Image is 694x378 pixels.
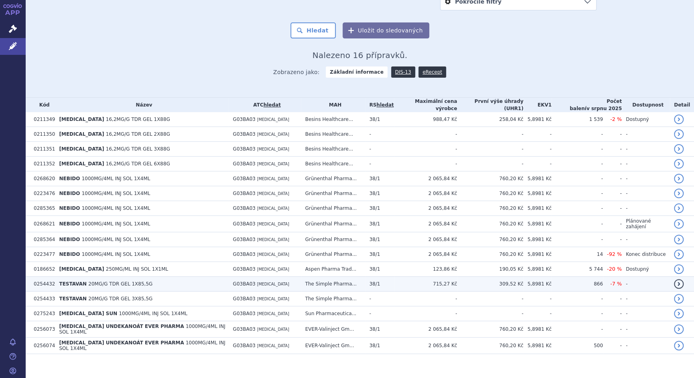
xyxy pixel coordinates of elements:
[257,191,289,196] span: [MEDICAL_DATA]
[233,251,255,257] span: G03BA03
[603,127,622,142] td: -
[394,292,457,306] td: -
[233,281,255,287] span: G03BA03
[365,157,394,171] td: -
[88,296,152,302] span: 20MG/G TDR GEL 3X85,5G
[106,131,170,137] span: 16,2MG/G TDR GEL 2X88G
[674,324,684,334] a: detail
[622,157,670,171] td: -
[301,292,365,306] td: The Simple Pharma...
[674,159,684,169] a: detail
[674,115,684,124] a: detail
[394,98,457,112] th: Maximální cena výrobce
[622,127,670,142] td: -
[82,205,150,211] span: 1000MG/4ML INJ SOL 1X4ML
[30,142,55,157] td: 0211351
[622,247,670,262] td: Konec distribuce
[603,157,622,171] td: -
[59,221,80,227] span: NEBIDO
[394,247,457,262] td: 2 065,84 Kč
[394,171,457,186] td: 2 065,84 Kč
[622,338,670,354] td: -
[82,221,150,227] span: 1000MG/4ML INJ SOL 1X4ML
[59,296,87,302] span: TESTAVAN
[233,117,255,122] span: G03BA03
[30,157,55,171] td: 0211352
[391,66,415,78] a: DIS-13
[301,171,365,186] td: Grünenthal Pharma...
[301,321,365,338] td: EVER-Valinject Gm...
[30,171,55,186] td: 0268620
[257,297,289,301] span: [MEDICAL_DATA]
[30,321,55,338] td: 0256073
[59,324,225,335] span: 1000MG/4ML INJ SOL 1X4ML
[607,251,622,257] span: -92 %
[301,247,365,262] td: Grünenthal Pharma...
[365,98,394,112] th: RS
[369,176,380,181] span: 38/1
[59,281,87,287] span: TESTAVAN
[394,127,457,142] td: -
[233,326,255,332] span: G03BA03
[369,221,380,227] span: 38/1
[586,106,622,111] span: v srpnu 2025
[524,142,552,157] td: -
[30,127,55,142] td: 0211350
[603,338,622,354] td: -
[30,247,55,262] td: 0223477
[82,251,150,257] span: 1000MG/4ML INJ SOL 1X4ML
[552,98,622,112] th: Počet balení
[257,282,289,286] span: [MEDICAL_DATA]
[301,186,365,201] td: Grünenthal Pharma...
[233,221,255,227] span: G03BA03
[233,191,255,196] span: G03BA03
[524,112,552,127] td: 5,8981 Kč
[457,262,523,277] td: 190,05 Kč
[59,176,80,181] span: NEBIDO
[457,157,523,171] td: -
[369,266,380,272] span: 38/1
[301,232,365,247] td: Grünenthal Pharma...
[376,102,394,108] a: hledat
[233,266,255,272] span: G03BA03
[524,321,552,338] td: 5,8981 Kč
[524,127,552,142] td: -
[365,306,394,321] td: -
[457,306,523,321] td: -
[106,117,170,122] span: 16,2MG/G TDR GEL 1X88G
[457,186,523,201] td: 760,20 Kč
[552,306,603,321] td: -
[610,116,622,122] span: -2 %
[394,201,457,216] td: 2 065,84 Kč
[82,176,150,181] span: 1000MG/4ML INJ SOL 1X4ML
[301,306,365,321] td: Sun Pharmaceutica...
[457,216,523,232] td: 760,20 Kč
[674,174,684,183] a: detail
[88,281,152,287] span: 20MG/G TDR GEL 1X85,5G
[119,311,187,316] span: 1000MG/4ML INJ SOL 1X4ML
[603,232,622,247] td: -
[674,341,684,350] a: detail
[233,131,255,137] span: G03BA03
[394,157,457,171] td: -
[622,216,670,232] td: Plánované zahájení
[59,340,225,351] span: 1000MG/4ML INJ SOL 1X4ML
[233,311,255,316] span: G03BA03
[301,216,365,232] td: Grünenthal Pharma...
[457,321,523,338] td: 760,20 Kč
[106,266,168,272] span: 250MG/ML INJ SOL 1X1ML
[257,252,289,257] span: [MEDICAL_DATA]
[365,292,394,306] td: -
[257,237,289,242] span: [MEDICAL_DATA]
[674,309,684,318] a: detail
[394,277,457,292] td: 715,27 Kč
[674,129,684,139] a: detail
[233,176,255,181] span: G03BA03
[552,247,603,262] td: 14
[524,201,552,216] td: 5,8981 Kč
[670,98,694,112] th: Detail
[394,321,457,338] td: 2 065,84 Kč
[457,232,523,247] td: 760,20 Kč
[264,102,281,108] a: hledat
[674,279,684,289] a: detail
